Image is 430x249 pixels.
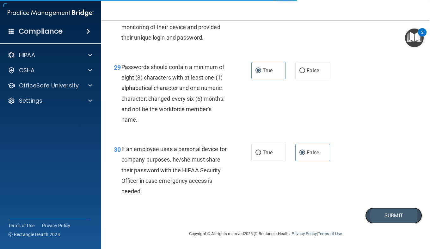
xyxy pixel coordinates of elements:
div: 2 [421,32,423,41]
h4: Compliance [19,27,63,36]
input: True [255,68,261,73]
span: 30 [114,146,121,153]
span: If an employee uses a personal device for company purposes, he/she must share their password with... [121,146,227,195]
span: Passwords should contain a minimum of eight (8) characters with at least one (1) alphabetical cha... [121,64,224,123]
a: Privacy Policy [42,222,71,229]
a: Terms of Use [8,222,34,229]
span: Employee workstations can be monitored only after they have authorized monitoring of their device... [121,3,227,41]
span: False [307,150,319,156]
span: True [263,150,273,156]
a: OfficeSafe University [8,82,92,89]
a: Privacy Policy [292,231,316,236]
span: False [307,67,319,73]
input: False [299,68,305,73]
button: Submit [365,207,422,224]
p: HIPAA [19,51,35,59]
p: OfficeSafe University [19,82,79,89]
a: Settings [8,97,92,105]
img: PMB logo [8,7,94,19]
input: True [255,150,261,155]
span: Ⓒ Rectangle Health 2024 [8,231,60,238]
a: Terms of Use [318,231,342,236]
div: Copyright © All rights reserved 2025 @ Rectangle Health | | [150,224,381,244]
a: HIPAA [8,51,92,59]
input: False [299,150,305,155]
p: Settings [19,97,42,105]
span: True [263,67,273,73]
button: Open Resource Center, 2 new notifications [405,29,424,47]
p: OSHA [19,67,35,74]
span: 29 [114,64,121,71]
a: OSHA [8,67,92,74]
